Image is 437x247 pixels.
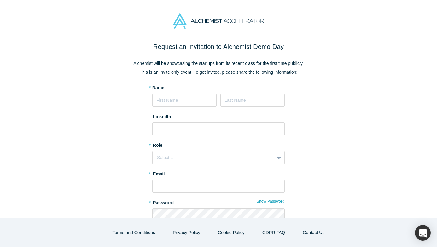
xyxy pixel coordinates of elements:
label: Role [152,140,285,149]
label: LinkedIn [152,111,171,120]
label: Email [152,169,285,177]
label: Password [152,197,285,206]
label: Name [152,84,164,91]
button: Privacy Policy [166,227,207,238]
button: Contact Us [296,227,331,238]
button: Terms and Conditions [106,227,162,238]
p: This is an invite only event. To get invited, please share the following information: [86,69,351,76]
input: First Name [152,94,217,107]
h2: Request an Invitation to Alchemist Demo Day [86,42,351,51]
a: GDPR FAQ [256,227,292,238]
input: Last Name [220,94,285,107]
button: Cookie Policy [211,227,251,238]
button: Show Password [256,197,285,205]
div: Select... [157,154,270,161]
img: Alchemist Accelerator Logo [173,13,264,29]
p: Alchemist will be showcasing the startups from its recent class for the first time publicly. [86,60,351,67]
